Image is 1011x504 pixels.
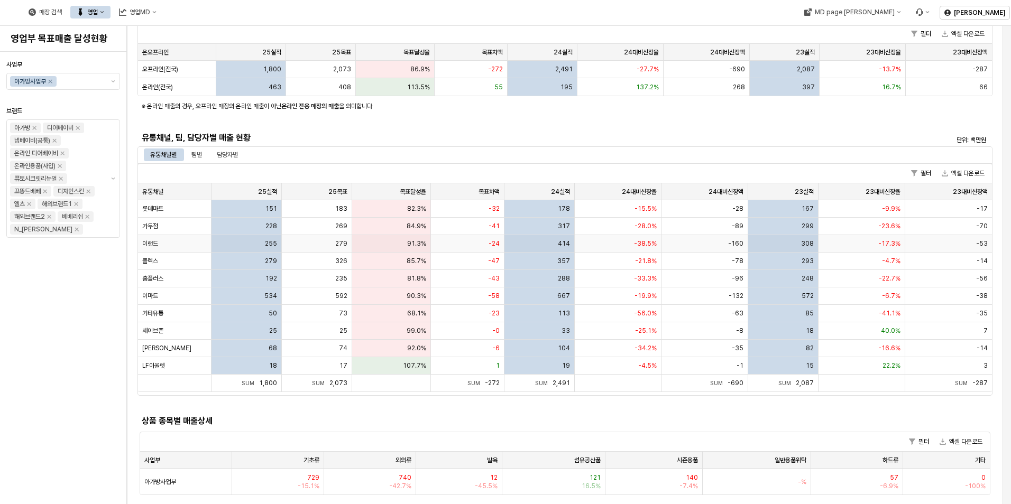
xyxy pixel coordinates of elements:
span: -13.7% [879,65,901,73]
span: 107.7% [403,361,426,370]
div: 매장 검색 [39,8,62,16]
span: 23실적 [795,188,814,196]
span: -17 [977,204,988,213]
span: 롯데마트 [142,204,163,213]
span: 279 [265,257,277,265]
span: -78 [732,257,743,265]
div: 디자인스킨 [58,186,84,197]
span: 24대비신장액 [710,48,745,57]
button: [PERSON_NAME] [940,6,1010,20]
span: 24실적 [551,188,570,196]
span: -6.9% [880,482,898,490]
span: -690 [728,379,743,387]
span: -34.2% [635,344,657,352]
span: 가두점 [142,222,158,230]
span: 23대비신장율 [866,48,901,57]
button: 엑셀 다운로드 [938,167,989,180]
div: MD page [PERSON_NAME] [814,8,894,16]
div: Remove 온라인 디어베이비 [60,151,65,155]
button: 제안 사항 표시 [107,120,120,237]
div: Remove 베베리쉬 [85,214,89,219]
span: -6.7% [882,292,900,300]
span: -41.1% [879,309,900,318]
span: -1 [737,361,743,370]
span: 17 [339,361,347,370]
span: -42.7% [389,482,411,490]
span: 66 [979,83,988,91]
span: 이랜드 [142,239,158,248]
div: N_[PERSON_NAME] [14,224,72,235]
div: 디어베이비 [47,123,73,133]
button: 엑셀 다운로드 [938,27,989,40]
span: 2,073 [333,65,351,73]
span: Sum [467,380,485,386]
span: 592 [335,292,347,300]
span: -160 [728,239,743,248]
span: 195 [560,83,573,91]
span: 167 [802,204,814,213]
span: 외의류 [396,456,411,464]
span: -23 [489,309,500,318]
div: 아가방 [14,123,30,133]
span: 기타 [975,456,986,464]
span: -272 [485,379,500,387]
span: 85 [805,309,814,318]
div: Remove 디자인스킨 [86,189,90,193]
span: -25.1% [635,326,657,335]
span: 목표달성율 [403,48,430,57]
div: MD page 이동 [797,6,907,18]
span: LF아울렛 [142,361,165,370]
span: 740 [399,473,411,482]
span: 16.7% [882,83,901,91]
div: 영업 [70,6,111,18]
span: 463 [269,83,281,91]
strong: 온라인 전용 매장의 매출 [281,102,339,110]
span: -27.7% [637,65,659,73]
span: Sum [312,380,329,386]
span: 534 [264,292,277,300]
h5: 상품 종목별 매출상세 [142,416,775,426]
span: -287 [972,65,988,73]
div: 엘츠 [14,199,25,209]
span: 23대비신장율 [866,188,900,196]
span: -7.4% [679,482,698,490]
span: 68 [269,344,277,352]
div: 팀별 [191,148,202,161]
span: 81.8% [407,274,426,283]
span: -15.5% [635,204,657,213]
span: 33 [562,326,570,335]
span: 0 [981,473,986,482]
span: 24대비신장율 [624,48,659,57]
div: 퓨토시크릿리뉴얼 [14,173,57,184]
h5: 유통채널, 팀, 담당자별 매출 현황 [142,133,775,143]
div: 온라인용품(사입) [14,161,56,171]
span: Sum [778,380,796,386]
span: 2,491 [553,379,570,387]
span: -272 [488,65,503,73]
span: -% [798,478,806,486]
span: 151 [265,204,277,213]
div: Remove 엘츠 [27,202,31,206]
span: 25실적 [258,188,277,196]
span: 2,073 [329,379,347,387]
span: 사업부 [6,61,22,68]
span: -132 [729,292,743,300]
span: 82.3% [407,204,426,213]
p: ※ 온라인 매출의 경우, 오프라인 매장의 온라인 매출이 아닌 을 의미합니다 [142,101,846,111]
button: 엑셀 다운로드 [935,435,987,448]
span: -58 [488,292,500,300]
span: -38 [976,292,988,300]
span: 121 [590,473,601,482]
span: 235 [335,274,347,283]
span: 85.7% [407,257,426,265]
span: -56.0% [634,309,657,318]
span: 15 [806,361,814,370]
span: 397 [802,83,815,91]
button: MD page [PERSON_NAME] [797,6,907,18]
div: 해외브랜드2 [14,211,45,222]
span: 317 [558,222,570,230]
span: 16.5% [582,482,601,490]
span: 하드류 [883,456,898,464]
span: 24대비신장액 [709,188,743,196]
span: 192 [265,274,277,283]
